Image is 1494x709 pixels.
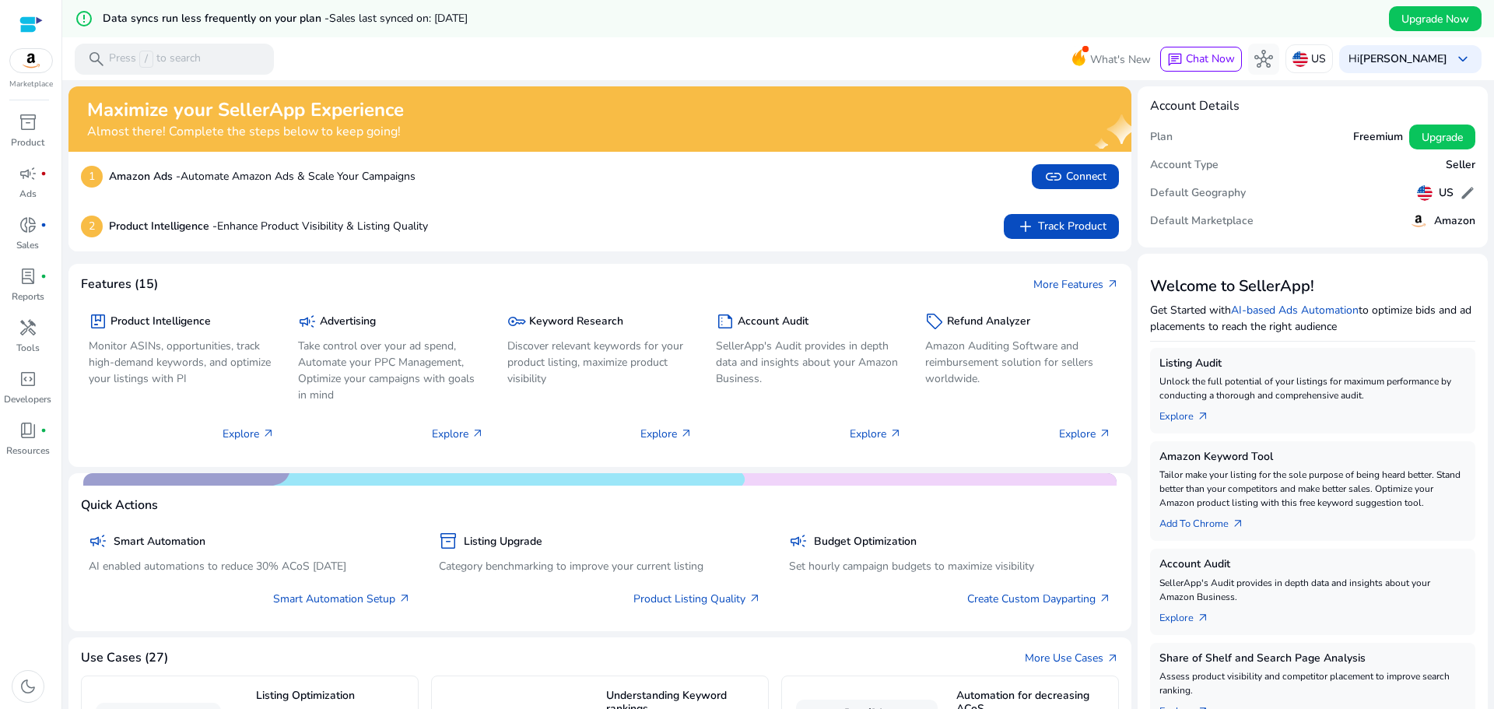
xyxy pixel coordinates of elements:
[1044,167,1106,186] span: Connect
[1099,592,1111,605] span: arrow_outward
[1099,427,1111,440] span: arrow_outward
[1292,51,1308,67] img: us.svg
[1160,47,1242,72] button: chatChat Now
[1353,131,1403,144] h5: Freemium
[81,651,168,665] h4: Use Cases (27)
[1197,612,1209,624] span: arrow_outward
[789,558,1111,574] p: Set hourly campaign budgets to maximize visibility
[109,219,217,233] b: Product Intelligence -
[19,164,37,183] span: campaign
[1417,185,1433,201] img: us.svg
[398,592,411,605] span: arrow_outward
[81,277,158,292] h4: Features (15)
[87,125,404,139] h4: Almost there! Complete the steps below to keep going!
[464,535,542,549] h5: Listing Upgrade
[1150,187,1246,200] h5: Default Geography
[9,79,53,90] p: Marketplace
[11,135,44,149] p: Product
[1150,99,1240,114] h4: Account Details
[19,421,37,440] span: book_4
[40,427,47,433] span: fiber_manual_record
[1422,129,1463,146] span: Upgrade
[89,312,107,331] span: package
[1059,426,1111,442] p: Explore
[1231,303,1359,318] a: AI-based Ads Automation
[139,51,153,68] span: /
[1106,652,1119,665] span: arrow_outward
[507,338,693,387] p: Discover relevant keywords for your product listing, maximize product visibility
[1159,652,1466,665] h5: Share of Shelf and Search Page Analysis
[640,426,693,442] p: Explore
[19,267,37,286] span: lab_profile
[1389,6,1482,31] button: Upgrade Now
[1311,45,1326,72] p: US
[439,558,761,574] p: Category benchmarking to improve your current listing
[633,591,761,607] a: Product Listing Quality
[87,50,106,68] span: search
[1106,278,1119,290] span: arrow_outward
[109,168,416,184] p: Automate Amazon Ads & Scale Your Campaigns
[850,426,902,442] p: Explore
[10,49,52,72] img: amazon.svg
[320,315,376,328] h5: Advertising
[273,591,411,607] a: Smart Automation Setup
[814,535,917,549] h5: Budget Optimization
[1159,402,1222,424] a: Explorearrow_outward
[1025,650,1119,666] a: More Use Casesarrow_outward
[1454,50,1472,68] span: keyboard_arrow_down
[439,532,458,550] span: inventory_2
[507,312,526,331] span: key
[1159,558,1466,571] h5: Account Audit
[40,273,47,279] span: fiber_manual_record
[529,315,623,328] h5: Keyword Research
[109,51,201,68] p: Press to search
[75,9,93,28] mat-icon: error_outline
[432,426,484,442] p: Explore
[87,99,404,121] h2: Maximize your SellerApp Experience
[716,338,902,387] p: SellerApp's Audit provides in depth data and insights about your Amazon Business.
[6,444,50,458] p: Resources
[789,532,808,550] span: campaign
[1016,217,1106,236] span: Track Product
[1033,276,1119,293] a: More Featuresarrow_outward
[1197,410,1209,423] span: arrow_outward
[925,312,944,331] span: sell
[472,427,484,440] span: arrow_outward
[19,677,37,696] span: dark_mode
[1150,131,1173,144] h5: Plan
[967,591,1111,607] a: Create Custom Dayparting
[19,216,37,234] span: donut_small
[1434,215,1475,228] h5: Amazon
[680,427,693,440] span: arrow_outward
[40,222,47,228] span: fiber_manual_record
[889,427,902,440] span: arrow_outward
[81,498,158,513] h4: Quick Actions
[89,532,107,550] span: campaign
[1044,167,1063,186] span: link
[1159,451,1466,464] h5: Amazon Keyword Tool
[1159,669,1466,697] p: Assess product visibility and competitor placement to improve search ranking.
[1150,302,1475,335] p: Get Started with to optimize bids and ad placements to reach the right audience
[1150,215,1254,228] h5: Default Marketplace
[12,290,44,304] p: Reports
[947,315,1030,328] h5: Refund Analyzer
[16,238,39,252] p: Sales
[298,312,317,331] span: campaign
[1159,576,1466,604] p: SellerApp's Audit provides in depth data and insights about your Amazon Business.
[16,341,40,355] p: Tools
[40,170,47,177] span: fiber_manual_record
[89,558,411,574] p: AI enabled automations to reduce 30% ACoS [DATE]
[103,12,468,26] h5: Data syncs run less frequently on your plan -
[19,187,37,201] p: Ads
[1254,50,1273,68] span: hub
[1186,51,1235,66] span: Chat Now
[114,535,205,549] h5: Smart Automation
[223,426,275,442] p: Explore
[262,427,275,440] span: arrow_outward
[1446,159,1475,172] h5: Seller
[1150,277,1475,296] h3: Welcome to SellerApp!
[1159,357,1466,370] h5: Listing Audit
[19,113,37,132] span: inventory_2
[1090,46,1151,73] span: What's New
[749,592,761,605] span: arrow_outward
